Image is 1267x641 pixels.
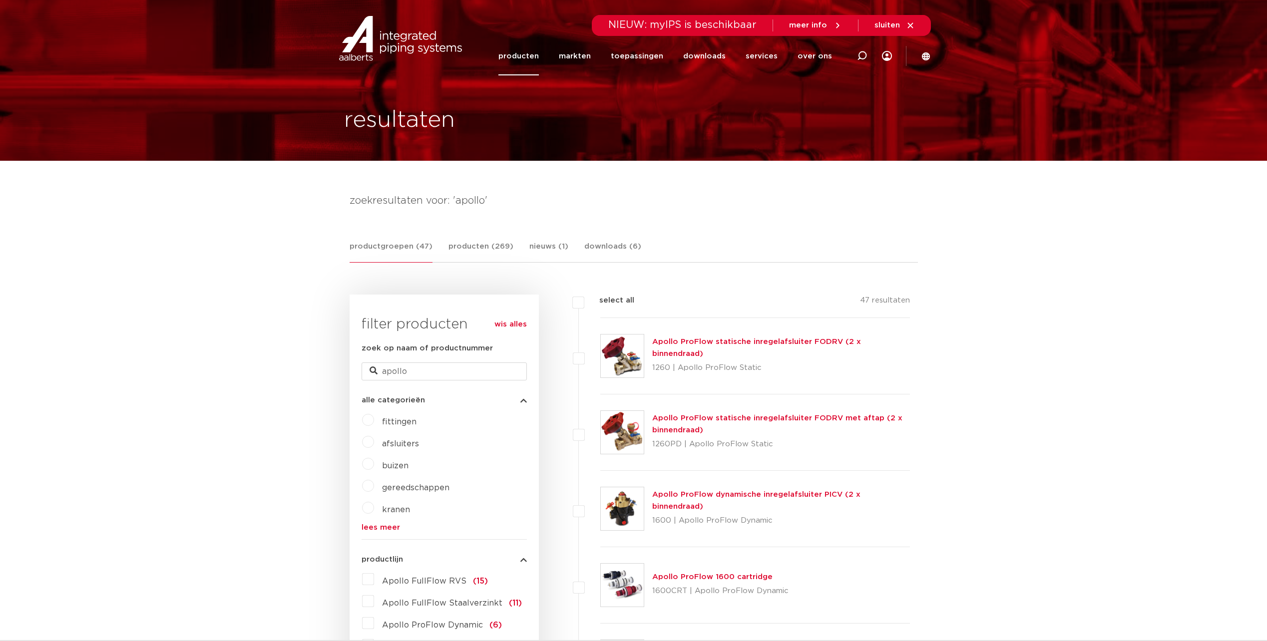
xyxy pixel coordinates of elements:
[362,556,527,563] button: productlijn
[350,241,432,263] a: productgroepen (47)
[652,573,773,581] a: Apollo ProFlow 1600 cartridge
[652,436,910,452] p: 1260PD | Apollo ProFlow Static
[652,491,860,510] a: Apollo ProFlow dynamische inregelafsluiter PICV (2 x binnendraad)
[608,20,757,30] span: NIEUW: myIPS is beschikbaar
[882,45,892,67] div: my IPS
[683,37,726,75] a: downloads
[382,484,449,492] a: gereedschappen
[362,396,425,404] span: alle categorieën
[473,577,488,585] span: (15)
[789,21,827,29] span: meer info
[652,583,789,599] p: 1600CRT | Apollo ProFlow Dynamic
[529,241,568,262] a: nieuws (1)
[362,362,527,380] input: zoeken
[509,599,522,607] span: (11)
[382,418,417,426] a: fittingen
[601,411,644,454] img: Thumbnail for Apollo ProFlow statische inregelafsluiter FODRV met aftap (2 x binnendraad)
[382,577,466,585] span: Apollo FullFlow RVS
[860,295,910,310] p: 47 resultaten
[652,338,861,357] a: Apollo ProFlow statische inregelafsluiter FODRV (2 x binnendraad)
[344,104,455,136] h1: resultaten
[362,342,493,354] label: zoek op naam of productnummer
[362,524,527,531] a: lees meer
[584,295,634,307] label: select all
[382,462,409,470] a: buizen
[362,556,403,563] span: productlijn
[448,241,513,262] a: producten (269)
[489,621,502,629] span: (6)
[874,21,900,29] span: sluiten
[601,564,644,607] img: Thumbnail for Apollo ProFlow 1600 cartridge
[382,599,502,607] span: Apollo FullFlow Staalverzinkt
[601,334,644,377] img: Thumbnail for Apollo ProFlow statische inregelafsluiter FODRV (2 x binnendraad)
[362,315,527,334] h3: filter producten
[498,37,539,75] a: producten
[652,414,902,434] a: Apollo ProFlow statische inregelafsluiter FODRV met aftap (2 x binnendraad)
[611,37,663,75] a: toepassingen
[362,396,527,404] button: alle categorieën
[652,360,910,376] p: 1260 | Apollo ProFlow Static
[652,513,910,529] p: 1600 | Apollo ProFlow Dynamic
[746,37,778,75] a: services
[382,621,483,629] span: Apollo ProFlow Dynamic
[789,21,842,30] a: meer info
[494,319,527,330] a: wis alles
[601,487,644,530] img: Thumbnail for Apollo ProFlow dynamische inregelafsluiter PICV (2 x binnendraad)
[382,440,419,448] a: afsluiters
[382,506,410,514] a: kranen
[584,241,641,262] a: downloads (6)
[874,21,915,30] a: sluiten
[559,37,591,75] a: markten
[350,193,918,209] h4: zoekresultaten voor: 'apollo'
[798,37,832,75] a: over ons
[498,37,832,75] nav: Menu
